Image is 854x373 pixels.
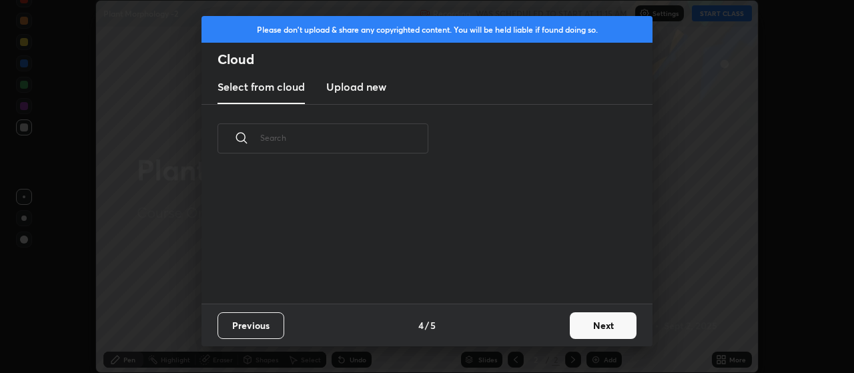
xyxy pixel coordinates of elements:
button: Previous [218,312,284,339]
input: Search [260,109,428,166]
button: Next [570,312,636,339]
div: Please don't upload & share any copyrighted content. You will be held liable if found doing so. [201,16,653,43]
h4: / [425,318,429,332]
h3: Select from cloud [218,79,305,95]
div: grid [201,169,636,304]
h2: Cloud [218,51,653,68]
h4: 4 [418,318,424,332]
h4: 5 [430,318,436,332]
h3: Upload new [326,79,386,95]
